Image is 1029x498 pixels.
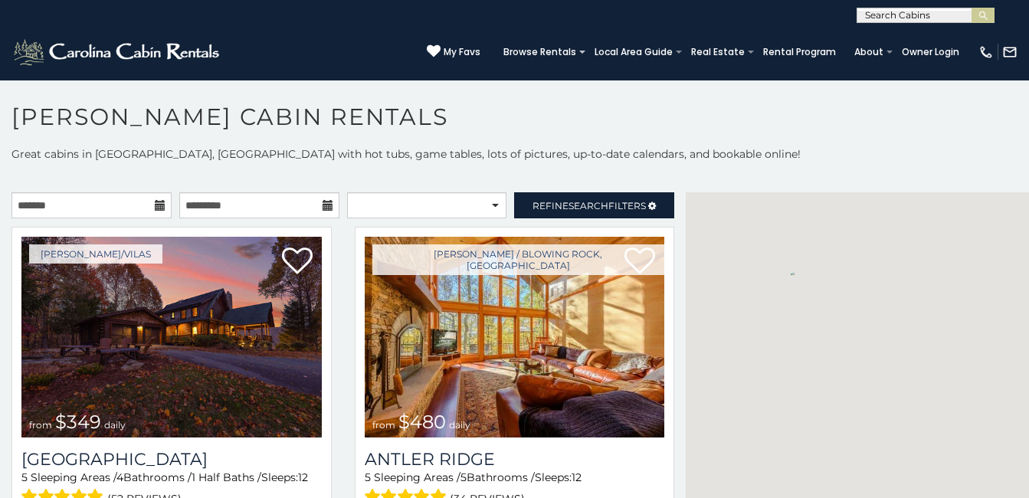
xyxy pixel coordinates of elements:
[496,41,584,63] a: Browse Rentals
[569,200,608,211] span: Search
[427,44,480,60] a: My Favs
[1002,44,1018,60] img: mail-regular-white.png
[21,470,28,484] span: 5
[372,244,665,275] a: [PERSON_NAME] / Blowing Rock, [GEOGRAPHIC_DATA]
[460,470,467,484] span: 5
[444,45,480,59] span: My Favs
[683,41,752,63] a: Real Estate
[365,449,665,470] a: Antler Ridge
[372,419,395,431] span: from
[755,41,844,63] a: Rental Program
[365,237,665,437] img: Antler Ridge
[21,449,322,470] a: [GEOGRAPHIC_DATA]
[21,237,322,437] a: Diamond Creek Lodge from $349 daily
[978,44,994,60] img: phone-regular-white.png
[398,411,446,433] span: $480
[11,37,224,67] img: White-1-2.png
[298,470,308,484] span: 12
[847,41,891,63] a: About
[894,41,967,63] a: Owner Login
[572,470,582,484] span: 12
[282,246,313,278] a: Add to favorites
[533,200,646,211] span: Refine Filters
[116,470,123,484] span: 4
[514,192,674,218] a: RefineSearchFilters
[21,237,322,437] img: Diamond Creek Lodge
[449,419,470,431] span: daily
[29,419,52,431] span: from
[55,411,101,433] span: $349
[21,449,322,470] h3: Diamond Creek Lodge
[104,419,126,431] span: daily
[365,237,665,437] a: Antler Ridge from $480 daily
[365,470,371,484] span: 5
[587,41,680,63] a: Local Area Guide
[29,244,162,264] a: [PERSON_NAME]/Vilas
[192,470,261,484] span: 1 Half Baths /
